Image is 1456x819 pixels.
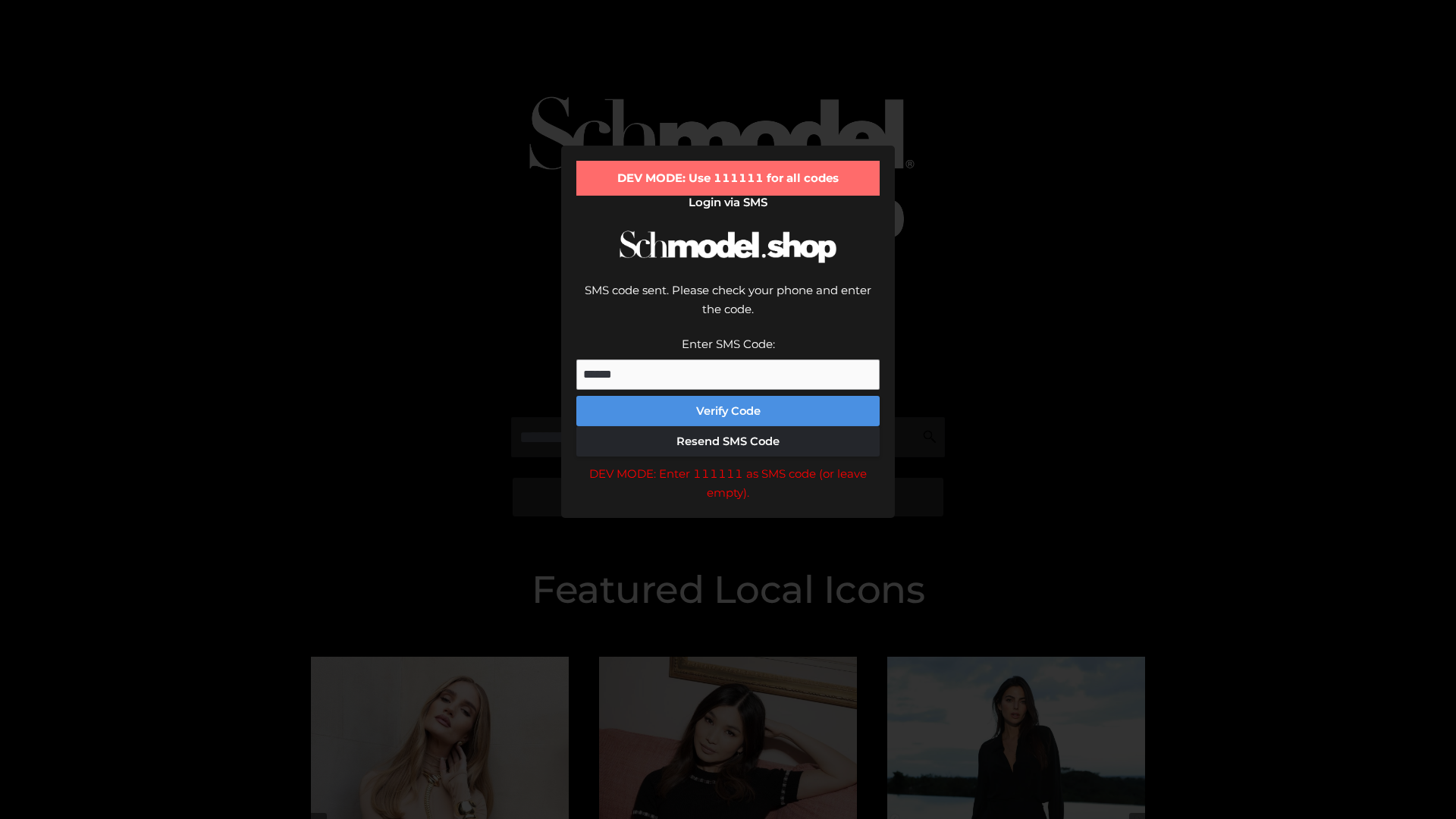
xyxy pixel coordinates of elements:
img: Schmodel Logo [614,217,842,277]
div: DEV MODE: Use 111111 for all codes [576,161,880,196]
button: Verify Code [576,396,880,426]
label: Enter SMS Code: [682,337,775,351]
div: DEV MODE: Enter 111111 as SMS code (or leave empty). [576,464,880,503]
button: Resend SMS Code [576,426,880,457]
h2: Login via SMS [576,196,880,209]
div: SMS code sent. Please check your phone and enter the code. [576,281,880,334]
